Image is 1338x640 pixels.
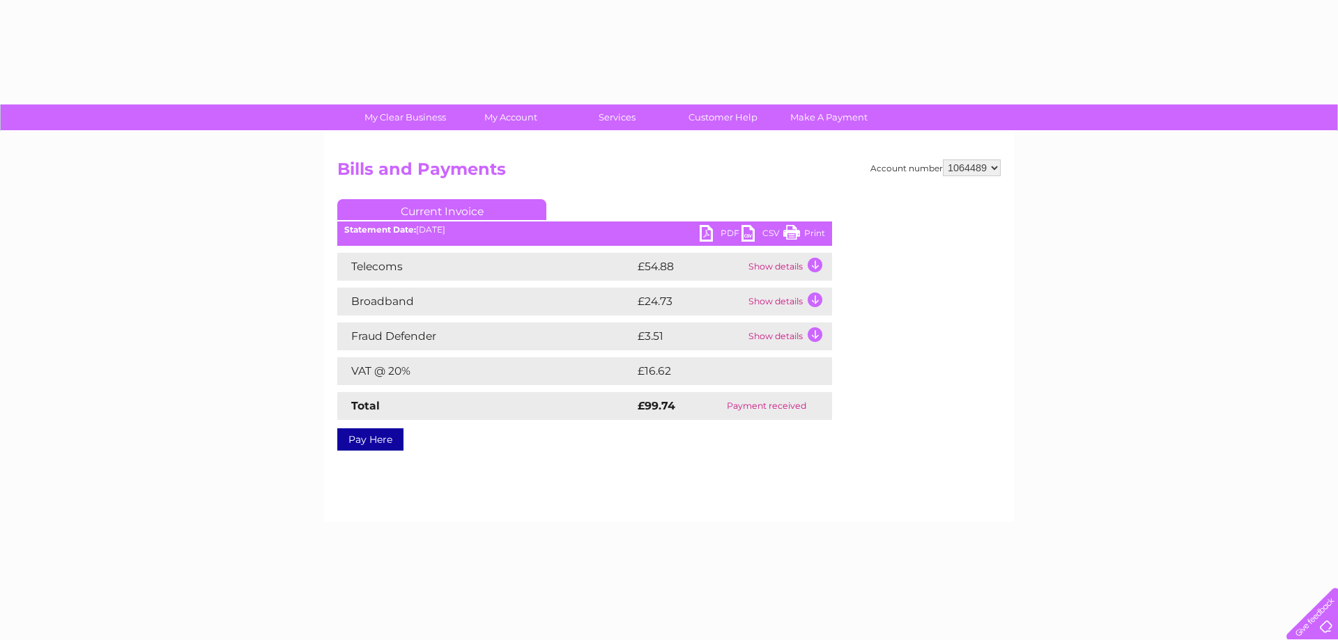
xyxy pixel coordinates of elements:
a: Services [560,104,675,130]
td: £16.62 [634,357,803,385]
a: Pay Here [337,428,403,451]
div: Account number [870,159,1001,176]
td: VAT @ 20% [337,357,634,385]
td: Fraud Defender [337,322,634,350]
div: [DATE] [337,225,832,235]
h2: Bills and Payments [337,159,1001,186]
b: Statement Date: [344,224,416,235]
td: Broadband [337,288,634,315]
a: My Account [454,104,569,130]
a: My Clear Business [348,104,463,130]
td: £54.88 [634,253,745,281]
strong: Total [351,399,380,412]
td: Show details [745,322,832,350]
strong: £99.74 [638,399,675,412]
td: Telecoms [337,253,634,281]
td: £3.51 [634,322,745,350]
td: Payment received [702,392,832,420]
td: £24.73 [634,288,745,315]
a: Make A Payment [771,104,886,130]
a: CSV [741,225,783,245]
td: Show details [745,288,832,315]
a: PDF [700,225,741,245]
a: Current Invoice [337,199,546,220]
a: Customer Help [666,104,780,130]
td: Show details [745,253,832,281]
a: Print [783,225,825,245]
